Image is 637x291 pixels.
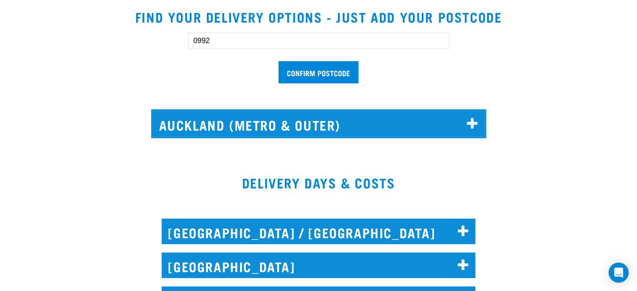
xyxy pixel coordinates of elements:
[162,219,475,244] h2: [GEOGRAPHIC_DATA] / [GEOGRAPHIC_DATA]
[279,61,358,83] input: Confirm postcode
[188,33,449,49] input: Enter your postcode here...
[153,111,485,136] h2: Auckland (Metro & Outer)
[609,263,629,283] div: Open Intercom Messenger
[10,9,627,24] h2: Find your delivery options - just add your postcode
[162,252,475,278] h2: [GEOGRAPHIC_DATA]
